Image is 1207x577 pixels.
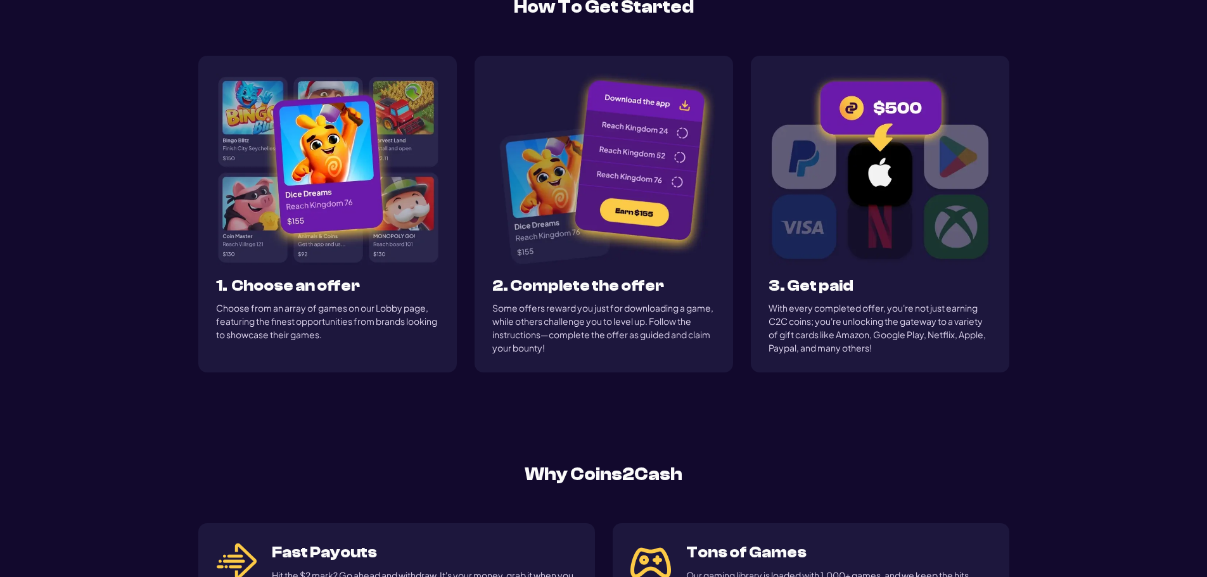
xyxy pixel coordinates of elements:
img: Step 3 [769,73,992,265]
div: Some offers reward you just for downloading a game, while others challenge you to level up. Follo... [492,301,715,355]
h3: 1. Choose an offer [216,274,439,298]
div: Choose from an array of games on our Lobby page, featuring the finest opportunities from brands l... [216,301,439,341]
img: Start 2 [492,73,715,265]
h3: 3. Get paid [769,274,992,298]
h3: 2. Complete the offer [492,274,715,298]
div: With every completed offer, you're not just earning C2C coins; you're unlocking the gateway to a ... [769,301,992,355]
h3: Fast Payouts [272,541,577,564]
h2: Why Coins2Cash [198,461,1009,488]
img: Start 1 [216,73,439,265]
h3: Tons of Games [686,541,992,564]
